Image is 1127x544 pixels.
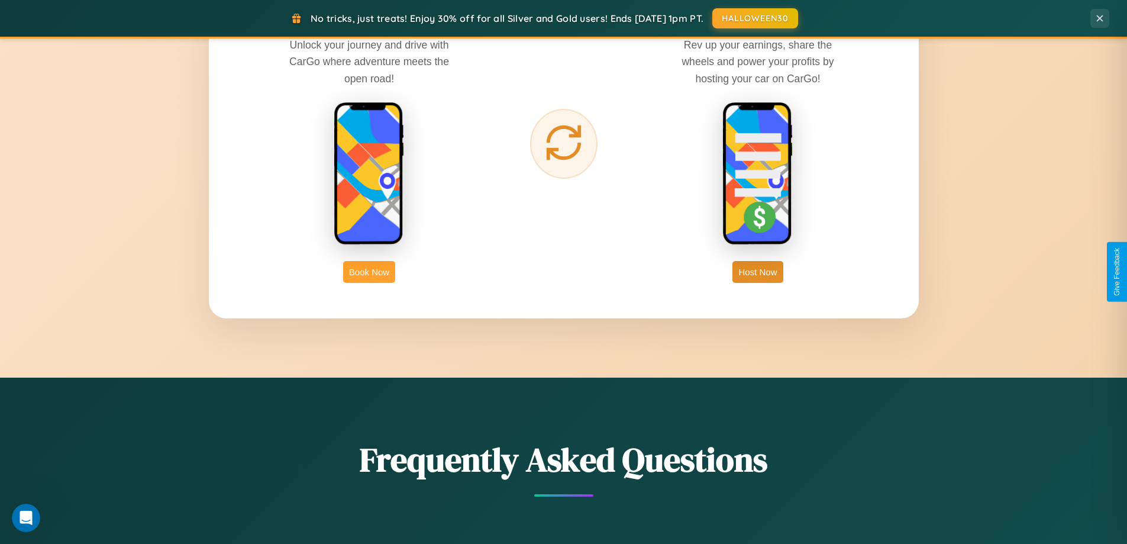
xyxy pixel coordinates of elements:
img: host phone [722,102,793,246]
h2: Frequently Asked Questions [209,437,919,482]
img: rent phone [334,102,405,246]
button: Host Now [732,261,783,283]
span: No tricks, just treats! Enjoy 30% off for all Silver and Gold users! Ends [DATE] 1pm PT. [311,12,703,24]
button: HALLOWEEN30 [712,8,798,28]
p: Rev up your earnings, share the wheels and power your profits by hosting your car on CarGo! [669,37,847,86]
div: Give Feedback [1113,248,1121,296]
button: Book Now [343,261,395,283]
iframe: Intercom live chat [12,504,40,532]
p: Unlock your journey and drive with CarGo where adventure meets the open road! [280,37,458,86]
